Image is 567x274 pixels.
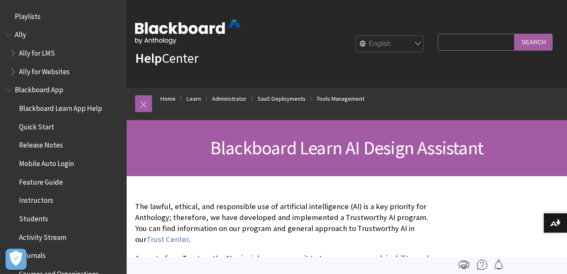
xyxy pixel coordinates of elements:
[515,34,553,50] input: Search
[19,175,63,186] span: Feature Guide
[187,94,201,104] a: Learn
[5,9,122,24] nav: Book outline for Playlists
[477,260,487,270] img: More help
[19,249,46,260] span: Journals
[146,234,189,244] a: Trust Center
[15,83,63,94] span: Blackboard App
[135,20,241,44] img: Blackboard by Anthology
[135,50,198,67] a: HelpCenter
[15,9,41,21] span: Playlists
[19,120,54,131] span: Quick Start
[160,94,176,104] a: Home
[15,28,26,39] span: Ally
[19,138,63,150] span: Release Notes
[212,94,247,104] a: Administrator
[135,201,434,245] p: The lawful, ethical, and responsible use of artificial intelligence (AI) is a key priority for An...
[19,212,48,223] span: Students
[19,193,53,205] span: Instructors
[494,260,504,270] img: Follow this page
[19,101,102,113] span: Blackboard Learn App Help
[19,46,55,57] span: Ally for LMS
[356,36,424,53] select: Site Language Selector
[317,94,364,104] a: Tools Management
[135,50,162,67] strong: Help
[5,28,122,79] nav: Book outline for Anthology Ally Help
[258,94,306,104] a: SaaS Deployments
[19,64,70,76] span: Ally for Websites
[210,136,483,159] span: Blackboard Learn AI Design Assistant
[5,249,27,270] button: Abrir preferências
[459,260,469,270] img: Print
[19,230,66,242] span: Activity Stream
[19,156,74,168] span: Mobile Auto Login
